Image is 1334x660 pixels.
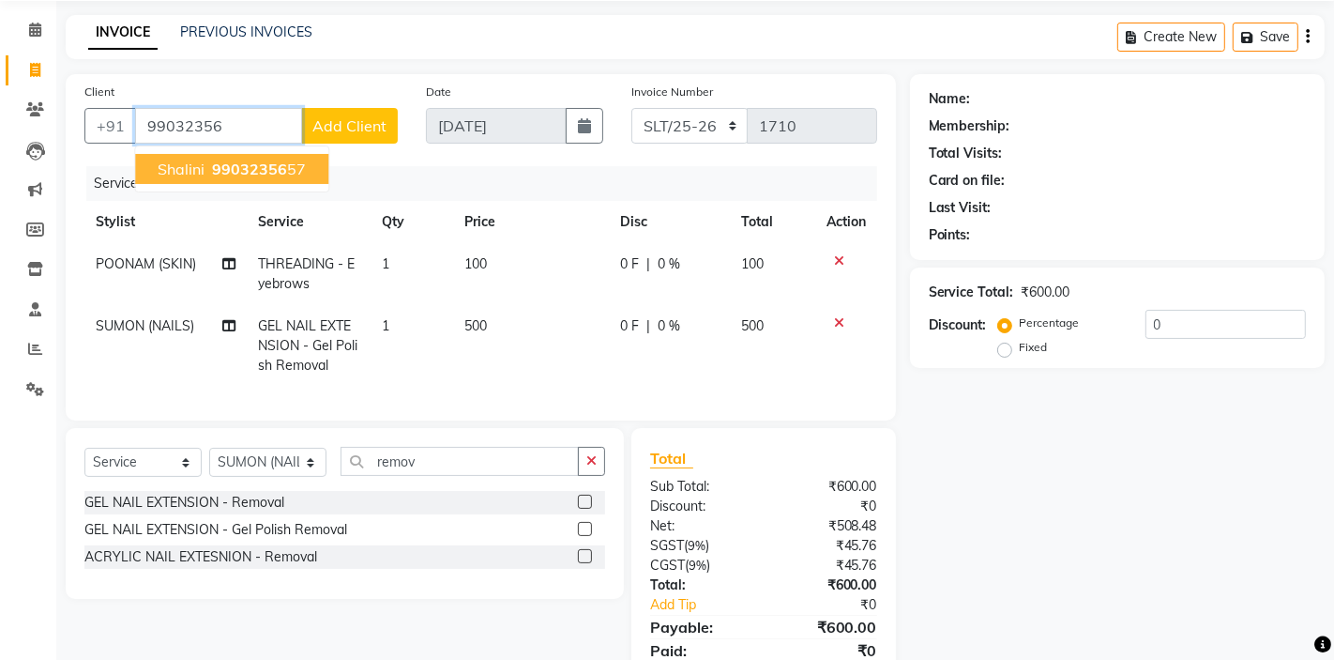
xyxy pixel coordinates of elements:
[84,84,114,100] label: Client
[382,255,389,272] span: 1
[96,317,194,334] span: SUMON (NAILS)
[764,516,891,536] div: ₹508.48
[658,254,680,274] span: 0 %
[636,536,764,556] div: ( )
[742,317,765,334] span: 500
[815,201,877,243] th: Action
[258,255,355,292] span: THREADING - Eyebrows
[650,449,693,468] span: Total
[341,447,579,476] input: Search or Scan
[929,225,971,245] div: Points:
[247,201,371,243] th: Service
[84,547,317,567] div: ACRYLIC NAIL EXTESNION - Removal
[258,317,357,374] span: GEL NAIL EXTENSION - Gel Polish Removal
[929,144,1003,163] div: Total Visits:
[636,616,764,638] div: Payable:
[689,558,706,573] span: 9%
[426,84,451,100] label: Date
[1233,23,1298,52] button: Save
[620,316,639,336] span: 0 F
[764,497,891,516] div: ₹0
[631,84,713,100] label: Invoice Number
[453,201,609,243] th: Price
[764,556,891,576] div: ₹45.76
[636,556,764,576] div: ( )
[609,201,731,243] th: Disc
[731,201,815,243] th: Total
[86,166,891,201] div: Services
[929,283,1014,302] div: Service Total:
[636,477,764,497] div: Sub Total:
[84,493,284,513] div: GEL NAIL EXTENSION - Removal
[784,595,890,615] div: ₹0
[1020,339,1048,356] label: Fixed
[929,116,1010,136] div: Membership:
[764,616,891,638] div: ₹600.00
[212,160,287,178] span: 99032356
[84,201,247,243] th: Stylist
[764,536,891,556] div: ₹45.76
[929,171,1006,191] div: Card on file:
[1020,315,1080,331] label: Percentage
[688,538,705,553] span: 9%
[208,160,306,178] ngb-highlight: 57
[382,317,389,334] span: 1
[301,108,398,144] button: Add Client
[636,576,764,595] div: Total:
[88,16,158,50] a: INVOICE
[646,254,650,274] span: |
[650,537,684,554] span: SGST
[312,116,387,135] span: Add Client
[1117,23,1225,52] button: Create New
[764,477,891,497] div: ₹600.00
[636,595,785,615] a: Add Tip
[658,316,680,336] span: 0 %
[929,198,992,218] div: Last Visit:
[929,89,971,109] div: Name:
[84,520,347,540] div: GEL NAIL EXTENSION - Gel Polish Removal
[650,557,685,574] span: CGST
[646,316,650,336] span: |
[135,108,302,144] input: Search by Name/Mobile/Email/Code
[764,576,891,595] div: ₹600.00
[180,23,312,40] a: PREVIOUS INVOICES
[96,255,196,272] span: POONAM (SKIN)
[636,497,764,516] div: Discount:
[158,160,205,178] span: shalini
[929,315,987,335] div: Discount:
[1022,283,1070,302] div: ₹600.00
[636,516,764,536] div: Net:
[371,201,453,243] th: Qty
[464,317,487,334] span: 500
[620,254,639,274] span: 0 F
[464,255,487,272] span: 100
[84,108,137,144] button: +91
[742,255,765,272] span: 100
